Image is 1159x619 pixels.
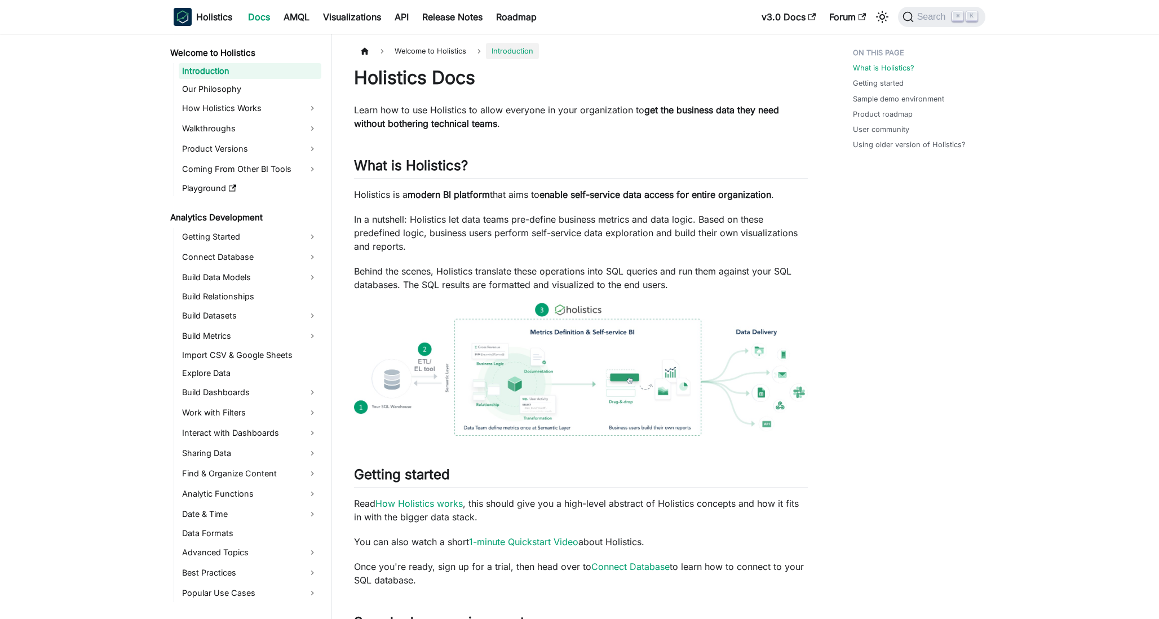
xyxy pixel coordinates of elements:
[179,140,321,158] a: Product Versions
[408,189,490,200] strong: modern BI platform
[354,303,808,436] img: How Holistics fits in your Data Stack
[179,120,321,138] a: Walkthroughs
[179,327,321,345] a: Build Metrics
[179,444,321,462] a: Sharing Data
[179,81,321,97] a: Our Philosophy
[179,228,321,246] a: Getting Started
[822,8,873,26] a: Forum
[375,498,463,509] a: How Holistics works
[167,210,321,226] a: Analytics Development
[241,8,277,26] a: Docs
[174,8,192,26] img: Holistics
[354,466,808,488] h2: Getting started
[167,45,321,61] a: Welcome to Holistics
[179,465,321,483] a: Find & Organize Content
[354,560,808,587] p: Once you're ready, sign up for a trial, then head over to to learn how to connect to your SQL dat...
[591,561,670,572] a: Connect Database
[914,12,953,22] span: Search
[853,139,966,150] a: Using older version of Holistics?
[873,8,891,26] button: Switch between dark and light mode (currently light mode)
[179,404,321,422] a: Work with Filters
[179,365,321,381] a: Explore Data
[853,78,904,89] a: Getting started
[179,268,321,286] a: Build Data Models
[179,505,321,523] a: Date & Time
[354,103,808,130] p: Learn how to use Holistics to allow everyone in your organization to .
[966,11,977,21] kbd: K
[354,497,808,524] p: Read , this should give you a high-level abstract of Holistics concepts and how it fits in with t...
[179,180,321,196] a: Playground
[179,248,321,266] a: Connect Database
[162,34,331,619] nav: Docs sidebar
[179,564,321,582] a: Best Practices
[489,8,543,26] a: Roadmap
[354,264,808,291] p: Behind the scenes, Holistics translate these operations into SQL queries and run them against you...
[415,8,489,26] a: Release Notes
[277,8,316,26] a: AMQL
[354,188,808,201] p: Holistics is a that aims to .
[196,10,232,24] b: Holistics
[354,43,375,59] a: Home page
[469,536,578,547] a: 1-minute Quickstart Video
[179,347,321,363] a: Import CSV & Google Sheets
[179,307,321,325] a: Build Datasets
[354,157,808,179] h2: What is Holistics?
[486,43,539,59] span: Introduction
[316,8,388,26] a: Visualizations
[179,424,321,442] a: Interact with Dashboards
[179,485,321,503] a: Analytic Functions
[853,109,913,120] a: Product roadmap
[354,535,808,549] p: You can also watch a short about Holistics.
[853,124,909,135] a: User community
[179,289,321,304] a: Build Relationships
[354,213,808,253] p: In a nutshell: Holistics let data teams pre-define business metrics and data logic. Based on thes...
[898,7,985,27] button: Search (Command+K)
[354,43,808,59] nav: Breadcrumbs
[388,8,415,26] a: API
[179,383,321,401] a: Build Dashboards
[179,543,321,561] a: Advanced Topics
[179,160,321,178] a: Coming From Other BI Tools
[853,63,914,73] a: What is Holistics?
[179,584,321,602] a: Popular Use Cases
[354,67,808,89] h1: Holistics Docs
[179,525,321,541] a: Data Formats
[539,189,771,200] strong: enable self-service data access for entire organization
[174,8,232,26] a: HolisticsHolistics
[952,11,963,21] kbd: ⌘
[853,94,944,104] a: Sample demo environment
[755,8,822,26] a: v3.0 Docs
[389,43,472,59] span: Welcome to Holistics
[179,99,321,117] a: How Holistics Works
[179,63,321,79] a: Introduction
